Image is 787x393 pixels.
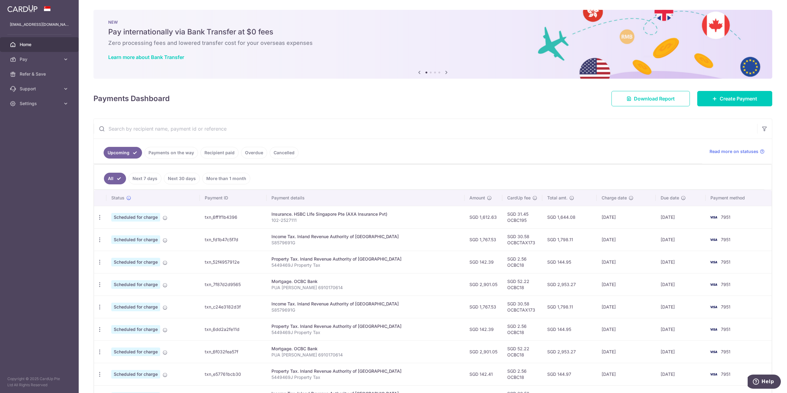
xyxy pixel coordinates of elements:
[656,340,705,363] td: [DATE]
[707,281,720,288] img: Bank Card
[20,56,60,62] span: Pay
[542,363,597,385] td: SGD 144.97
[111,348,160,356] span: Scheduled for charge
[656,318,705,340] td: [DATE]
[271,285,460,291] p: PUA [PERSON_NAME] 6910170614
[707,236,720,243] img: Bank Card
[465,340,502,363] td: SGD 2,901.05
[200,206,267,228] td: txn_6ff1f1b4396
[111,303,160,311] span: Scheduled for charge
[502,228,542,251] td: SGD 30.58 OCBCTAX173
[200,190,267,206] th: Payment ID
[542,206,597,228] td: SGD 1,644.08
[707,303,720,311] img: Bank Card
[200,363,267,385] td: txn_e57761bcb30
[656,206,705,228] td: [DATE]
[502,340,542,363] td: SGD 52.22 OCBC18
[271,368,460,374] div: Property Tax. Inland Revenue Authority of [GEOGRAPHIC_DATA]
[721,349,730,354] span: 7951
[129,173,161,184] a: Next 7 days
[721,237,730,242] span: 7951
[20,41,60,48] span: Home
[721,282,730,287] span: 7951
[542,340,597,363] td: SGD 2,953.27
[202,173,250,184] a: More than 1 month
[465,273,502,296] td: SGD 2,901.05
[721,214,730,220] span: 7951
[111,280,160,289] span: Scheduled for charge
[634,95,675,102] span: Download Report
[710,148,758,155] span: Read more on statuses
[111,325,160,334] span: Scheduled for charge
[271,262,460,268] p: 5449469J Property Tax
[200,318,267,340] td: txn_6dd2a2fe11d
[111,213,160,222] span: Scheduled for charge
[710,148,765,155] a: Read more on statuses
[20,71,60,77] span: Refer & Save
[656,251,705,273] td: [DATE]
[94,119,757,139] input: Search by recipient name, payment id or reference
[721,371,730,377] span: 7951
[271,346,460,352] div: Mortgage. OCBC Bank
[656,363,705,385] td: [DATE]
[108,54,184,60] a: Learn more about Bank Transfer
[271,307,460,313] p: S8579691G
[200,340,267,363] td: txn_6f032fea57f
[465,363,502,385] td: SGD 142.41
[706,190,772,206] th: Payment method
[707,326,720,333] img: Bank Card
[502,273,542,296] td: SGD 52.22 OCBC18
[661,195,679,201] span: Due date
[542,296,597,318] td: SGD 1,798.11
[111,195,125,201] span: Status
[164,173,200,184] a: Next 30 days
[465,318,502,340] td: SGD 142.39
[707,258,720,266] img: Bank Card
[271,240,460,246] p: S8579691G
[656,273,705,296] td: [DATE]
[465,251,502,273] td: SGD 142.39
[721,259,730,265] span: 7951
[721,327,730,332] span: 7951
[656,296,705,318] td: [DATE]
[241,147,267,159] a: Overdue
[542,318,597,340] td: SGD 144.95
[271,329,460,336] p: 5449469J Property Tax
[597,251,656,273] td: [DATE]
[104,173,126,184] a: All
[111,235,160,244] span: Scheduled for charge
[507,195,531,201] span: CardUp fee
[108,20,757,25] p: NEW
[144,147,198,159] a: Payments on the way
[200,273,267,296] td: txn_7f87d2d9565
[271,352,460,358] p: PUA [PERSON_NAME] 6910170614
[267,190,465,206] th: Payment details
[597,228,656,251] td: [DATE]
[542,228,597,251] td: SGD 1,798.11
[271,217,460,223] p: 102-2527111
[502,251,542,273] td: SGD 2.56 OCBC18
[656,228,705,251] td: [DATE]
[200,147,239,159] a: Recipient paid
[271,211,460,217] div: Insurance. HSBC LIfe Singapore Pte (AXA Insurance Pvt)
[542,251,597,273] td: SGD 144.95
[270,147,299,159] a: Cancelled
[502,206,542,228] td: SGD 31.45 OCBC195
[465,206,502,228] td: SGD 1,612.63
[748,375,781,390] iframe: Opens a widget where you can find more information
[720,95,757,102] span: Create Payment
[697,91,772,106] a: Create Payment
[104,147,142,159] a: Upcoming
[271,278,460,285] div: Mortgage. OCBC Bank
[597,340,656,363] td: [DATE]
[502,318,542,340] td: SGD 2.56 OCBC18
[271,323,460,329] div: Property Tax. Inland Revenue Authority of [GEOGRAPHIC_DATA]
[271,234,460,240] div: Income Tax. Inland Revenue Authority of [GEOGRAPHIC_DATA]
[707,371,720,378] img: Bank Card
[93,93,170,104] h4: Payments Dashboard
[200,228,267,251] td: txn_fd1b47c5f7d
[597,296,656,318] td: [DATE]
[271,256,460,262] div: Property Tax. Inland Revenue Authority of [GEOGRAPHIC_DATA]
[200,251,267,273] td: txn_52f4957912e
